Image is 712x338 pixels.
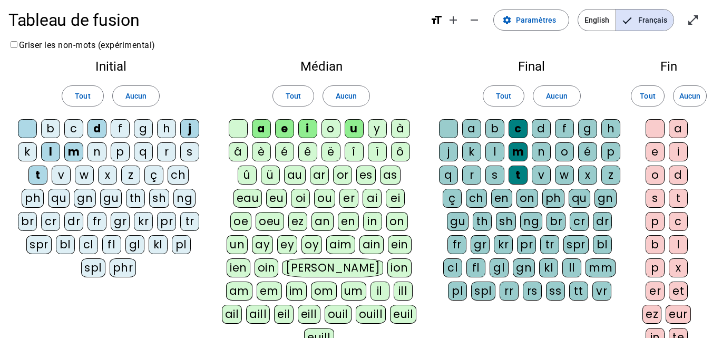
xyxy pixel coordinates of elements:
[468,14,481,26] mat-icon: remove
[125,235,144,254] div: gl
[532,119,551,138] div: d
[601,142,620,161] div: p
[56,235,75,254] div: bl
[134,142,153,161] div: q
[286,90,301,102] span: Tout
[301,235,322,254] div: oy
[298,119,317,138] div: i
[462,119,481,138] div: a
[227,258,250,277] div: ien
[100,189,122,208] div: gu
[333,166,352,185] div: or
[111,142,130,161] div: p
[111,119,130,138] div: f
[149,189,169,208] div: sh
[669,166,688,185] div: d
[394,282,413,301] div: ill
[490,258,509,277] div: gl
[532,166,551,185] div: v
[679,90,700,102] span: Aucun
[578,9,616,31] span: English
[22,189,44,208] div: ph
[311,282,337,301] div: om
[144,166,163,185] div: ç
[252,235,273,254] div: ay
[256,212,284,231] div: oeu
[513,258,535,277] div: gn
[359,235,384,254] div: ain
[298,142,317,161] div: ê
[586,258,616,277] div: mm
[64,212,83,231] div: dr
[448,282,467,301] div: pl
[18,142,37,161] div: k
[64,119,83,138] div: c
[466,258,485,277] div: fl
[261,166,280,185] div: ü
[546,90,567,102] span: Aucun
[646,258,665,277] div: p
[172,235,191,254] div: pl
[286,282,307,301] div: im
[509,142,528,161] div: m
[578,9,674,31] mat-button-toggle-group: Language selection
[134,212,153,231] div: kr
[255,258,279,277] div: oin
[391,142,410,161] div: ô
[291,189,310,208] div: oi
[642,60,695,73] h2: Fin
[540,235,559,254] div: tr
[669,212,688,231] div: c
[462,166,481,185] div: r
[473,212,492,231] div: th
[111,212,130,231] div: gr
[17,60,204,73] h2: Initial
[112,85,160,107] button: Aucun
[81,258,105,277] div: spl
[282,258,383,277] div: [PERSON_NAME]
[430,14,443,26] mat-icon: format_size
[562,258,581,277] div: ll
[471,282,495,301] div: spl
[533,85,580,107] button: Aucun
[345,142,364,161] div: î
[642,305,661,324] div: ez
[230,212,251,231] div: oe
[74,189,96,208] div: gn
[321,119,340,138] div: o
[386,212,408,231] div: on
[48,189,70,208] div: qu
[75,166,94,185] div: w
[157,119,176,138] div: h
[555,119,574,138] div: f
[386,189,405,208] div: ei
[222,305,242,324] div: ail
[121,166,140,185] div: z
[321,142,340,161] div: ë
[310,166,329,185] div: ar
[18,212,37,231] div: br
[252,142,271,161] div: è
[666,305,691,324] div: eur
[227,235,248,254] div: un
[8,3,422,37] h1: Tableau de fusion
[616,9,674,31] span: Français
[443,189,462,208] div: ç
[646,142,665,161] div: e
[323,85,370,107] button: Aucun
[592,282,611,301] div: vr
[363,189,382,208] div: ai
[387,258,412,277] div: ion
[493,9,569,31] button: Paramètres
[75,90,90,102] span: Tout
[485,166,504,185] div: s
[221,60,421,73] h2: Médian
[578,119,597,138] div: g
[491,189,512,208] div: en
[439,166,458,185] div: q
[11,41,17,48] input: Griser les non-mots (expérimental)
[443,258,462,277] div: cl
[483,85,524,107] button: Tout
[368,119,387,138] div: y
[157,212,176,231] div: pr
